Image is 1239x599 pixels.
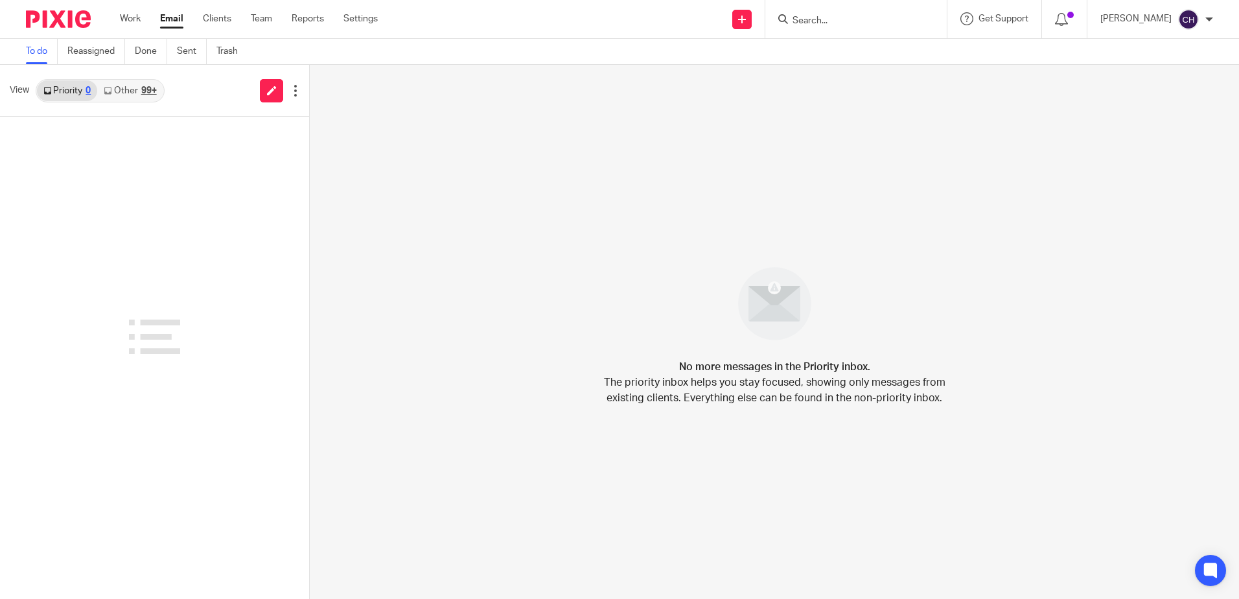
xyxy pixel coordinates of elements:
[26,39,58,64] a: To do
[791,16,908,27] input: Search
[978,14,1028,23] span: Get Support
[97,80,163,101] a: Other99+
[251,12,272,25] a: Team
[120,12,141,25] a: Work
[10,84,29,97] span: View
[86,86,91,95] div: 0
[292,12,324,25] a: Reports
[216,39,248,64] a: Trash
[26,10,91,28] img: Pixie
[177,39,207,64] a: Sent
[343,12,378,25] a: Settings
[730,259,820,349] img: image
[1178,9,1199,30] img: svg%3E
[67,39,125,64] a: Reassigned
[141,86,157,95] div: 99+
[203,12,231,25] a: Clients
[603,375,946,406] p: The priority inbox helps you stay focused, showing only messages from existing clients. Everythin...
[679,359,870,375] h4: No more messages in the Priority inbox.
[135,39,167,64] a: Done
[37,80,97,101] a: Priority0
[1100,12,1172,25] p: [PERSON_NAME]
[160,12,183,25] a: Email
